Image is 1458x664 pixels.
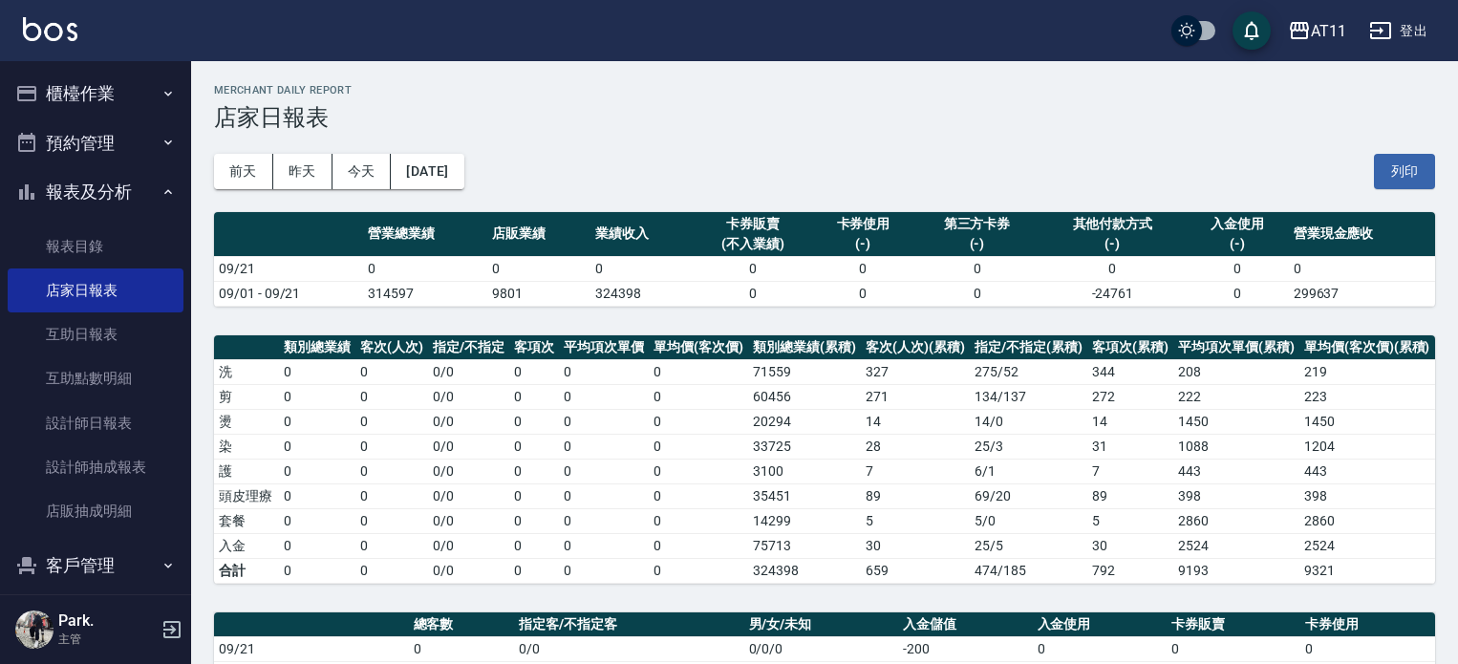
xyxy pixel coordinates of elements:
[744,612,899,637] th: 男/女/未知
[748,409,861,434] td: 20294
[355,359,428,384] td: 0
[970,483,1087,508] td: 69 / 20
[1087,409,1173,434] td: 14
[1299,384,1435,409] td: 223
[509,409,559,434] td: 0
[514,612,743,637] th: 指定客/不指定客
[812,281,915,306] td: 0
[214,256,363,281] td: 09/21
[8,489,183,533] a: 店販抽成明細
[649,409,748,434] td: 0
[355,508,428,533] td: 0
[509,359,559,384] td: 0
[428,409,509,434] td: 0 / 0
[509,335,559,360] th: 客項次
[1289,256,1435,281] td: 0
[355,409,428,434] td: 0
[649,459,748,483] td: 0
[428,359,509,384] td: 0 / 0
[1087,359,1173,384] td: 344
[214,84,1435,96] h2: Merchant Daily Report
[1299,359,1435,384] td: 219
[487,212,590,257] th: 店販業績
[1087,483,1173,508] td: 89
[1173,558,1299,583] td: 9193
[214,483,279,508] td: 頭皮理療
[1280,11,1354,51] button: AT11
[748,359,861,384] td: 71559
[1190,234,1284,254] div: (-)
[1087,558,1173,583] td: 792
[332,154,392,189] button: 今天
[1300,612,1435,637] th: 卡券使用
[279,434,355,459] td: 0
[1044,214,1181,234] div: 其他付款方式
[15,610,54,649] img: Person
[214,154,273,189] button: 前天
[363,212,487,257] th: 營業總業績
[861,508,970,533] td: 5
[898,636,1032,661] td: -200
[861,359,970,384] td: 327
[698,214,807,234] div: 卡券販賣
[748,459,861,483] td: 3100
[590,281,694,306] td: 324398
[698,234,807,254] div: (不入業績)
[214,459,279,483] td: 護
[649,359,748,384] td: 0
[649,384,748,409] td: 0
[1173,533,1299,558] td: 2524
[1173,335,1299,360] th: 平均項次單價(累積)
[970,508,1087,533] td: 5 / 0
[919,214,1034,234] div: 第三方卡券
[1087,508,1173,533] td: 5
[363,256,487,281] td: 0
[970,359,1087,384] td: 275 / 52
[514,636,743,661] td: 0/0
[649,434,748,459] td: 0
[279,459,355,483] td: 0
[355,459,428,483] td: 0
[23,17,77,41] img: Logo
[649,558,748,583] td: 0
[509,558,559,583] td: 0
[559,409,649,434] td: 0
[1173,384,1299,409] td: 222
[1299,434,1435,459] td: 1204
[649,533,748,558] td: 0
[1299,533,1435,558] td: 2524
[559,359,649,384] td: 0
[861,558,970,583] td: 659
[355,335,428,360] th: 客次(人次)
[8,69,183,118] button: 櫃檯作業
[214,409,279,434] td: 燙
[509,483,559,508] td: 0
[428,384,509,409] td: 0 / 0
[214,212,1435,307] table: a dense table
[1173,483,1299,508] td: 398
[748,508,861,533] td: 14299
[214,104,1435,131] h3: 店家日報表
[559,384,649,409] td: 0
[694,281,812,306] td: 0
[214,533,279,558] td: 入金
[279,359,355,384] td: 0
[1040,256,1186,281] td: 0
[214,281,363,306] td: 09/01 - 09/21
[1087,384,1173,409] td: 272
[58,611,156,631] h5: Park.
[898,612,1032,637] th: 入金儲值
[1173,434,1299,459] td: 1088
[861,335,970,360] th: 客次(人次)(累積)
[1362,13,1435,49] button: 登出
[861,483,970,508] td: 89
[509,459,559,483] td: 0
[590,256,694,281] td: 0
[279,558,355,583] td: 0
[1044,234,1181,254] div: (-)
[914,281,1039,306] td: 0
[1186,256,1289,281] td: 0
[487,256,590,281] td: 0
[8,356,183,400] a: 互助點數明細
[559,508,649,533] td: 0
